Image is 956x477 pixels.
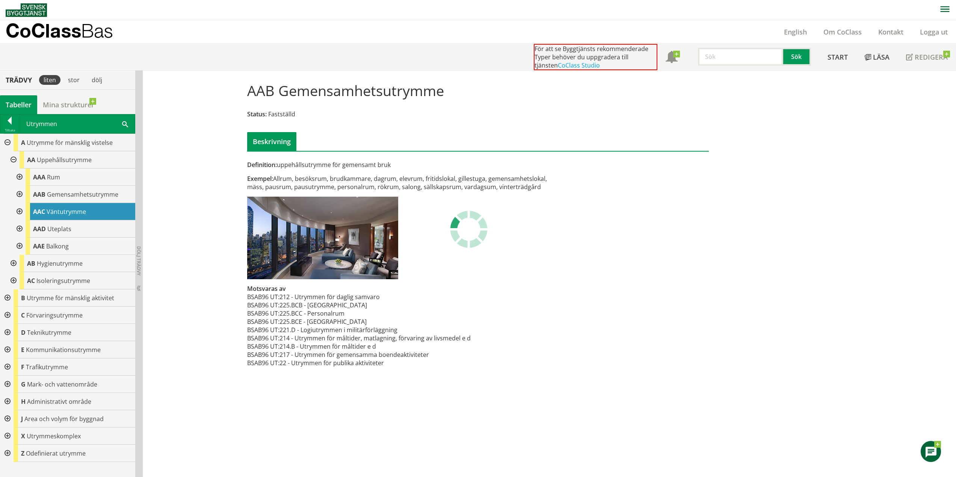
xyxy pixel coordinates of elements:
span: E [21,346,24,354]
div: Gå till informationssidan för CoClass Studio [6,255,135,272]
span: Väntutrymme [47,208,86,216]
div: stor [63,75,84,85]
td: BSAB96 UT: [247,351,279,359]
td: BSAB96 UT: [247,309,279,317]
span: Redigera [915,53,948,62]
div: För att se Byggtjänsts rekommenderade Typer behöver du uppgradera till tjänsten [534,44,657,70]
td: 214.B - Utrymmen för måltider e d [279,342,471,351]
span: H [21,397,26,406]
span: Utrymme för mänsklig aktivitet [27,294,114,302]
span: Balkong [46,242,69,250]
td: 214 - Utrymmen för måltider, matlagning, förvaring av livsmedel e d [279,334,471,342]
a: CoClassBas [6,20,129,44]
span: D [21,328,26,337]
td: BSAB96 UT: [247,342,279,351]
div: Tillbaka [0,127,19,133]
span: AAA [33,173,45,181]
span: Kommunikationsutrymme [26,346,101,354]
span: AAE [33,242,45,250]
span: Rum [47,173,60,181]
span: Z [21,449,24,457]
span: Sök i tabellen [122,120,128,128]
span: Utrymmeskomplex [27,432,81,440]
a: Läsa [856,44,898,70]
div: Gå till informationssidan för CoClass Studio [12,220,135,238]
button: Sök [783,48,811,66]
div: Gå till informationssidan för CoClass Studio [12,203,135,220]
div: Gå till informationssidan för CoClass Studio [6,151,135,255]
div: Gå till informationssidan för CoClass Studio [12,186,135,203]
a: Mina strukturer [37,95,100,114]
a: English [776,27,815,36]
h1: AAB Gemensamhetsutrymme [247,82,444,99]
span: Mark- och vattenområde [27,380,97,388]
span: A [21,138,25,147]
div: Beskrivning [247,132,296,151]
span: Utrymme för mänsklig vistelse [27,138,113,147]
span: Fastställd [268,110,295,118]
span: G [21,380,26,388]
span: Läsa [873,53,890,62]
div: Trädvy [2,76,36,84]
input: Sök [698,48,783,66]
a: Redigera [898,44,956,70]
td: 217 - Utrymmen för gemensamma boendeaktiviteter [279,351,471,359]
span: X [21,432,25,440]
td: BSAB96 UT: [247,359,279,367]
span: Exempel: [247,175,273,183]
td: BSAB96 UT: [247,317,279,326]
span: AAC [33,208,45,216]
span: Teknikutrymme [27,328,71,337]
span: Förvaringsutrymme [26,311,83,319]
span: Definition: [247,161,277,169]
span: Uteplats [47,225,71,233]
span: Trafikutrymme [26,363,68,371]
a: Kontakt [870,27,912,36]
div: Allrum, besöksrum, brudkammare, dagrum, elevrum, fritidslokal, gillestuga, gemensamhetslokal, mäs... [247,175,551,191]
span: Isoleringsutrymme [36,277,90,285]
span: Bas [81,20,113,42]
span: C [21,311,25,319]
td: BSAB96 UT: [247,334,279,342]
td: 221.D - Logiutrymmen i militärförläggning [279,326,471,334]
a: Om CoClass [815,27,870,36]
span: AC [27,277,35,285]
td: BSAB96 UT: [247,301,279,309]
a: Logga ut [912,27,956,36]
span: Dölj trädvy [136,246,142,275]
img: aab-gemensamhetsrum-1.jpg [247,197,398,279]
div: dölj [87,75,107,85]
div: uppehållsutrymme för gemensamt bruk [247,161,551,169]
span: Notifikationer [666,52,678,64]
span: Motsvaras av [247,284,286,293]
td: 22 - Utrymmen för publika aktiviteter [279,359,471,367]
span: Odefinierat utrymme [26,449,86,457]
div: Utrymmen [20,114,135,133]
td: BSAB96 UT: [247,326,279,334]
span: AA [27,156,35,164]
div: Gå till informationssidan för CoClass Studio [12,238,135,255]
a: CoClass Studio [558,61,600,69]
span: AB [27,259,35,268]
div: liten [39,75,60,85]
td: 225.BCE - [GEOGRAPHIC_DATA] [279,317,471,326]
span: Gemensamhetsutrymme [47,190,118,199]
img: Laddar [450,211,488,248]
span: Uppehållsutrymme [37,156,92,164]
span: AAB [33,190,45,199]
span: Start [828,53,848,62]
div: Gå till informationssidan för CoClass Studio [6,272,135,289]
img: Svensk Byggtjänst [6,3,47,17]
span: Status: [247,110,267,118]
span: B [21,294,25,302]
span: J [21,415,23,423]
span: Area och volym för byggnad [24,415,104,423]
span: F [21,363,24,371]
a: Start [819,44,856,70]
td: 212 - Utrymmen för daglig samvaro [279,293,471,301]
span: Administrativt område [27,397,91,406]
p: CoClass [6,26,113,35]
td: BSAB96 UT: [247,293,279,301]
td: 225.BCB - [GEOGRAPHIC_DATA] [279,301,471,309]
span: AAD [33,225,46,233]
